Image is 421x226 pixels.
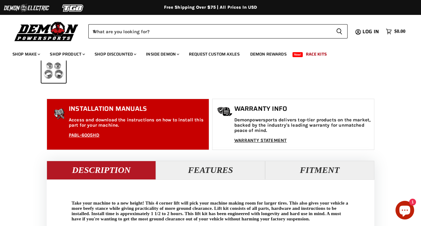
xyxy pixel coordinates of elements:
[8,48,44,61] a: Shop Make
[234,117,371,133] p: Demonpowersports delivers top-tier products on the market, backed by the industry's leading warra...
[331,24,348,38] button: Search
[394,201,416,221] inbox-online-store-chat: Shopify online store chat
[90,48,140,61] a: Shop Discounted
[69,117,206,128] p: Access and download the instructions on how to install this part for your machine.
[8,45,404,61] ul: Main menu
[156,161,265,179] button: Features
[301,48,331,61] a: Race Kits
[3,2,50,14] img: Demon Electric Logo 2
[45,48,89,61] a: Shop Product
[234,105,371,113] h1: Warranty Info
[246,48,291,61] a: Demon Rewards
[394,29,405,34] span: $0.00
[217,107,233,116] img: warranty-icon.png
[88,24,331,38] input: When autocomplete results are available use up and down arrows to review and enter to select
[47,161,156,179] button: Description
[69,105,206,113] h1: Installation Manuals
[184,48,244,61] a: Request Custom Axles
[50,2,96,14] img: TGB Logo 2
[52,107,67,122] img: install_manual-icon.png
[41,58,66,83] button: IMAGE thumbnail
[72,201,349,222] p: Take your machine to a new height! This 4 corner lift will pick your machine making room for larg...
[383,27,409,36] a: $0.00
[141,48,183,61] a: Inside Demon
[360,29,383,34] a: Log in
[88,24,348,38] form: Product
[265,161,374,179] button: Fitment
[363,28,379,35] span: Log in
[69,132,100,138] a: PABL-6005HD
[234,138,287,143] a: WARRANTY STATEMENT
[292,52,303,57] span: New!
[12,20,81,42] img: Demon Powersports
